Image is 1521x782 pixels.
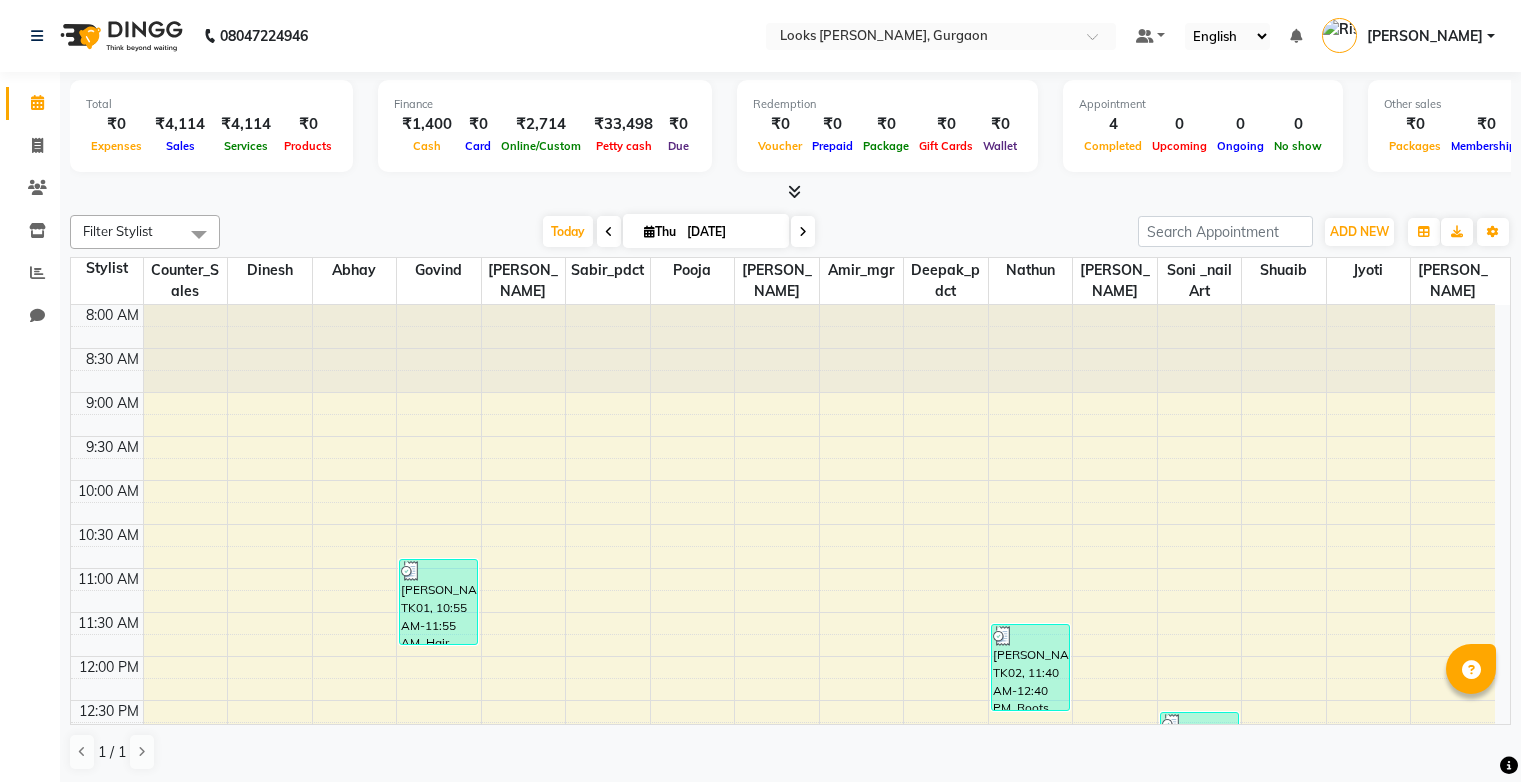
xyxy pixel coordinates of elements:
[989,258,1073,283] span: Nathun
[313,258,397,283] span: abhay
[753,113,807,136] div: ₹0
[82,349,143,370] div: 8:30 AM
[858,113,914,136] div: ₹0
[82,437,143,458] div: 9:30 AM
[279,139,337,153] span: Products
[83,223,153,239] span: Filter Stylist
[661,113,696,136] div: ₹0
[904,258,988,304] span: Deepak_pdct
[460,113,496,136] div: ₹0
[98,742,126,763] span: 1 / 1
[74,569,143,590] div: 11:00 AM
[1079,139,1147,153] span: Completed
[394,113,460,136] div: ₹1,400
[147,113,213,136] div: ₹4,114
[735,258,819,304] span: [PERSON_NAME]
[639,224,681,239] span: Thu
[482,258,566,304] span: [PERSON_NAME]
[86,113,147,136] div: ₹0
[992,625,1069,710] div: [PERSON_NAME], TK02, 11:40 AM-12:40 PM, Roots Touchup Majirel(F) (₹1400)
[1325,218,1394,246] button: ADD NEW
[1437,702,1501,762] iframe: chat widget
[1158,258,1242,304] span: Soni _nail art
[279,113,337,136] div: ₹0
[651,258,735,283] span: pooja
[1147,113,1212,136] div: 0
[914,139,978,153] span: Gift Cards
[400,560,477,644] div: [PERSON_NAME], TK01, 10:55 AM-11:55 AM, Hair Upstyling(F)* (₹1000)
[220,8,308,64] b: 08047224946
[408,139,446,153] span: Cash
[144,258,228,304] span: Counter_Sales
[978,139,1022,153] span: Wallet
[75,657,143,678] div: 12:00 PM
[51,8,188,64] img: logo
[74,525,143,546] div: 10:30 AM
[460,139,496,153] span: Card
[807,139,858,153] span: Prepaid
[71,258,143,279] div: Stylist
[1079,96,1327,113] div: Appointment
[1411,258,1495,304] span: [PERSON_NAME]
[82,393,143,414] div: 9:00 AM
[1212,139,1269,153] span: Ongoing
[914,113,978,136] div: ₹0
[753,139,807,153] span: Voucher
[1327,258,1411,283] span: Jyoti
[397,258,481,283] span: govind
[1269,139,1327,153] span: No show
[753,96,1022,113] div: Redemption
[1242,258,1326,283] span: Shuaib
[820,258,904,283] span: Amir_mgr
[228,258,312,283] span: dinesh
[663,139,694,153] span: Due
[74,613,143,634] div: 11:30 AM
[807,113,858,136] div: ₹0
[1079,113,1147,136] div: 4
[75,701,143,722] div: 12:30 PM
[496,139,586,153] span: Online/Custom
[1138,216,1313,247] input: Search Appointment
[1212,113,1269,136] div: 0
[86,139,147,153] span: Expenses
[1367,26,1483,47] span: [PERSON_NAME]
[213,113,279,136] div: ₹4,114
[1147,139,1212,153] span: Upcoming
[82,305,143,326] div: 8:00 AM
[858,139,914,153] span: Package
[1073,258,1157,304] span: [PERSON_NAME]
[1322,18,1357,53] img: Rishabh Kapoor
[1384,113,1446,136] div: ₹0
[591,139,657,153] span: Petty cash
[219,139,273,153] span: Services
[496,113,586,136] div: ₹2,714
[681,217,781,247] input: 2025-09-04
[394,96,696,113] div: Finance
[1330,224,1389,239] span: ADD NEW
[978,113,1022,136] div: ₹0
[161,139,200,153] span: Sales
[86,96,337,113] div: Total
[74,481,143,502] div: 10:00 AM
[1384,139,1446,153] span: Packages
[586,113,661,136] div: ₹33,498
[1269,113,1327,136] div: 0
[543,216,593,247] span: Today
[566,258,650,283] span: sabir_pdct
